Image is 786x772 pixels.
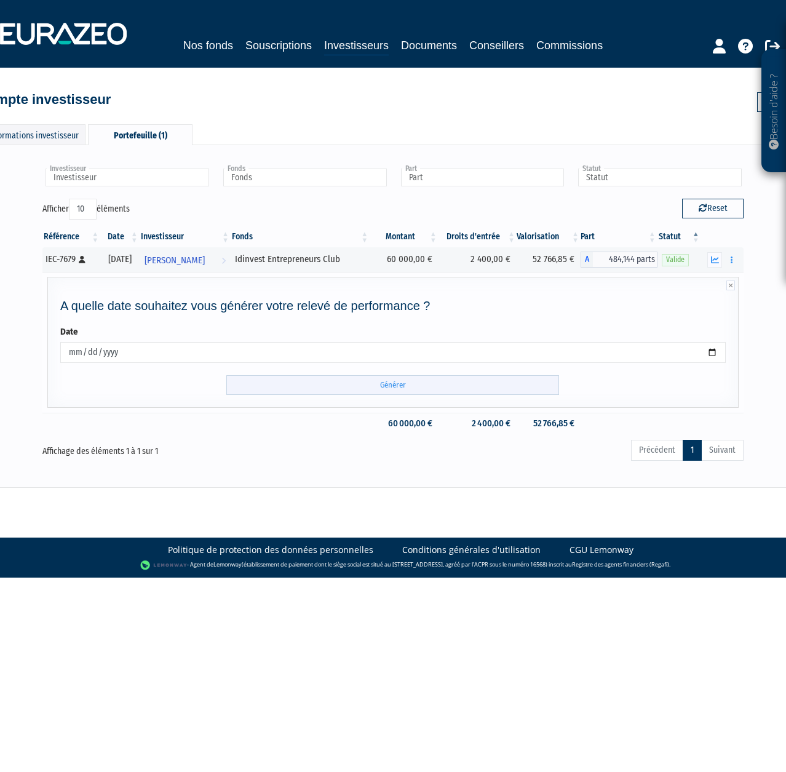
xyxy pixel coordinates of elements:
td: 52 766,85 € [517,413,581,434]
a: Investisseurs [324,37,389,56]
div: Idinvest Entrepreneurs Club [235,253,365,266]
span: A [581,252,593,268]
div: A - Idinvest Entrepreneurs Club [581,252,657,268]
th: Date: activer pour trier la colonne par ordre croissant [100,226,140,247]
select: Afficheréléments [69,199,97,220]
div: - Agent de (établissement de paiement dont le siège social est situé au [STREET_ADDRESS], agréé p... [12,559,774,571]
th: Statut : activer pour trier la colonne par ordre d&eacute;croissant [657,226,701,247]
th: Montant: activer pour trier la colonne par ordre croissant [370,226,438,247]
label: Afficher éléments [42,199,130,220]
td: 2 400,00 € [439,413,517,434]
a: Conditions générales d'utilisation [402,544,541,556]
th: Investisseur: activer pour trier la colonne par ordre croissant [140,226,231,247]
th: Référence : activer pour trier la colonne par ordre croissant [42,226,100,247]
a: Souscriptions [245,37,312,54]
td: 52 766,85 € [517,247,581,272]
th: Valorisation: activer pour trier la colonne par ordre croissant [517,226,581,247]
a: Politique de protection des données personnelles [168,544,373,556]
div: IEC-7679 [46,253,96,266]
a: Registre des agents financiers (Regafi) [572,560,669,568]
a: Lemonway [213,560,242,568]
i: Voir l'investisseur [221,249,226,272]
td: 60 000,00 € [370,413,438,434]
a: [PERSON_NAME] [140,247,231,272]
a: Documents [401,37,457,54]
input: Générer [226,375,559,396]
a: Nos fonds [183,37,233,54]
a: Conseillers [469,37,524,54]
p: Besoin d'aide ? [767,56,781,167]
td: 60 000,00 € [370,247,438,272]
th: Fonds: activer pour trier la colonne par ordre croissant [231,226,370,247]
th: Part: activer pour trier la colonne par ordre croissant [581,226,657,247]
h4: A quelle date souhaitez vous générer votre relevé de performance ? [60,299,726,312]
img: logo-lemonway.png [140,559,188,571]
td: 2 400,00 € [439,247,517,272]
span: Valide [662,254,689,266]
span: 484,144 parts [593,252,657,268]
label: Date [60,325,78,338]
span: [PERSON_NAME] [145,249,205,272]
a: 1 [683,440,702,461]
div: Affichage des éléments 1 à 1 sur 1 [42,439,324,458]
div: [DATE] [105,253,135,266]
i: [Français] Personne physique [79,256,85,263]
a: Commissions [536,37,603,54]
button: Reset [682,199,744,218]
th: Droits d'entrée: activer pour trier la colonne par ordre croissant [439,226,517,247]
a: CGU Lemonway [570,544,633,556]
div: Portefeuille (1) [88,124,193,145]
